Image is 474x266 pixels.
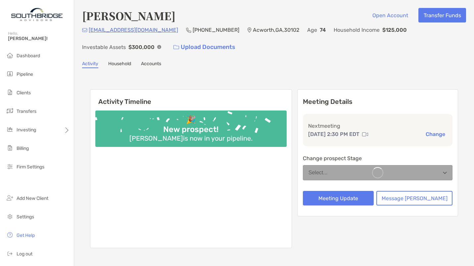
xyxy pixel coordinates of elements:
span: Transfers [17,109,36,114]
div: [PERSON_NAME] is now in your pipeline. [127,134,255,142]
img: Info Icon [157,45,161,49]
p: Age [307,26,317,34]
p: [EMAIL_ADDRESS][DOMAIN_NAME] [89,26,178,34]
img: pipeline icon [6,70,14,78]
img: Phone Icon [186,27,191,33]
img: billing icon [6,144,14,152]
span: Settings [17,214,34,220]
p: [PHONE_NUMBER] [193,26,239,34]
a: Upload Documents [169,40,240,54]
a: Accounts [141,61,161,68]
p: Meeting Details [303,98,452,106]
img: get-help icon [6,231,14,239]
a: Household [108,61,131,68]
div: New prospect! [161,125,221,134]
span: [PERSON_NAME]! [8,36,70,41]
button: Change [424,131,447,138]
img: button icon [173,45,179,50]
img: clients icon [6,88,14,96]
span: Investing [17,127,36,133]
p: Investable Assets [82,43,126,51]
p: Acworth , GA , 30102 [253,26,299,34]
span: Add New Client [17,196,48,201]
img: investing icon [6,125,14,133]
button: Transfer Funds [418,8,466,22]
button: Open Account [367,8,413,22]
div: 🎉 [183,115,199,125]
a: Activity [82,61,98,68]
p: Household Income [334,26,380,34]
span: Dashboard [17,53,40,59]
button: Message [PERSON_NAME] [376,191,452,205]
span: Log out [17,251,32,257]
h6: Activity Timeline [90,90,292,106]
span: Get Help [17,233,35,238]
span: Clients [17,90,31,96]
p: $125,000 [382,26,407,34]
img: Location Icon [247,27,252,33]
p: Next meeting [308,122,447,130]
span: Firm Settings [17,164,44,170]
p: $300,000 [128,43,155,51]
p: 74 [320,26,326,34]
span: Pipeline [17,71,33,77]
img: firm-settings icon [6,162,14,170]
p: [DATE] 2:30 PM EDT [308,130,359,138]
img: settings icon [6,212,14,220]
span: Billing [17,146,29,151]
img: communication type [362,132,368,137]
h4: [PERSON_NAME] [82,8,175,23]
button: Meeting Update [303,191,374,205]
img: Email Icon [82,28,87,32]
img: add_new_client icon [6,194,14,202]
img: dashboard icon [6,51,14,59]
p: Change prospect Stage [303,154,452,162]
img: logout icon [6,249,14,257]
img: transfers icon [6,107,14,115]
img: Zoe Logo [8,3,66,26]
